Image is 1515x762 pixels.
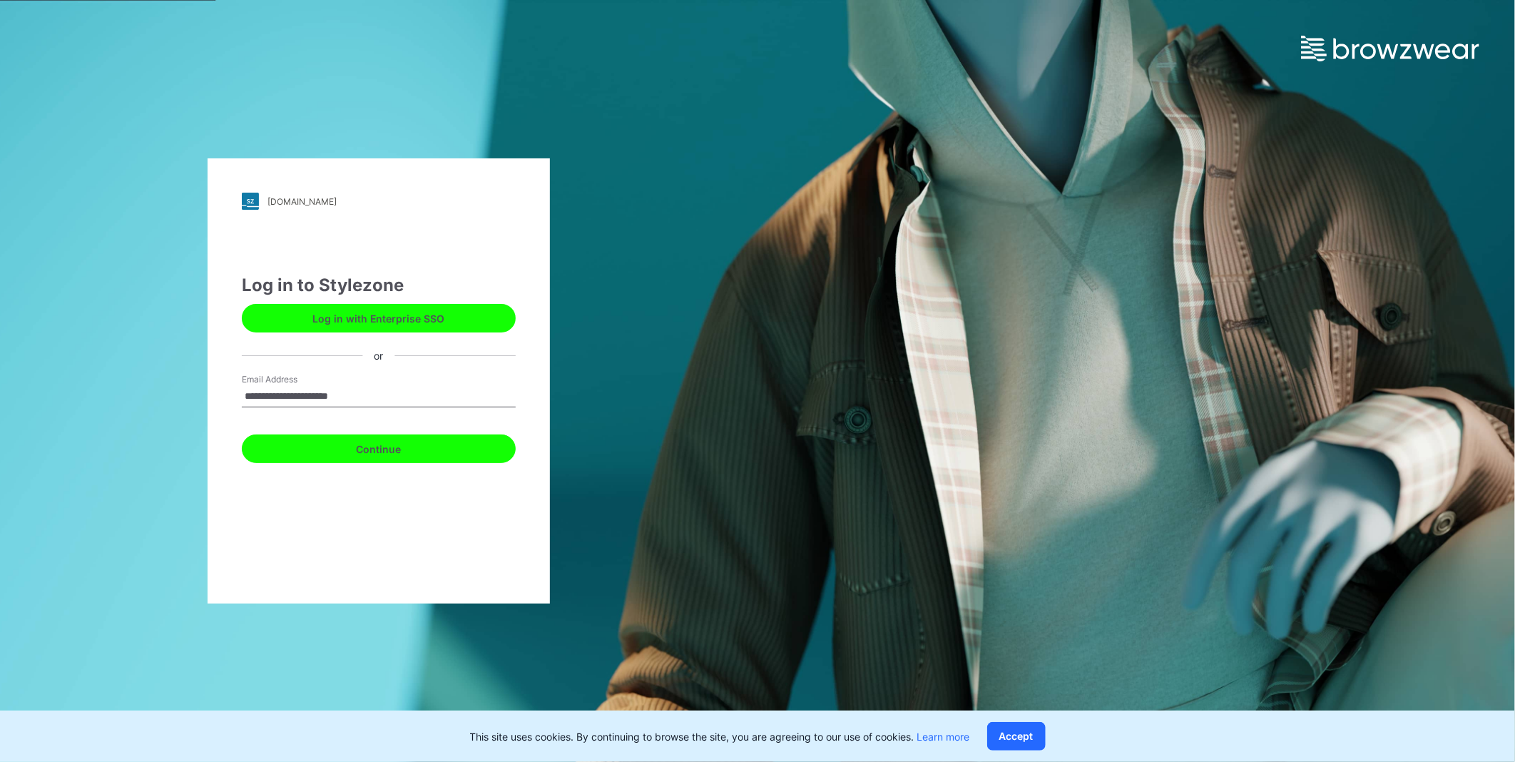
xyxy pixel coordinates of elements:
div: [DOMAIN_NAME] [267,196,337,207]
button: Accept [987,722,1046,751]
label: Email Address [242,373,342,386]
a: [DOMAIN_NAME] [242,193,516,210]
button: Log in with Enterprise SSO [242,304,516,332]
a: Learn more [917,731,970,743]
img: browzwear-logo.e42bd6dac1945053ebaf764b6aa21510.svg [1301,36,1479,61]
div: Log in to Stylezone [242,273,516,298]
button: Continue [242,435,516,463]
p: This site uses cookies. By continuing to browse the site, you are agreeing to our use of cookies. [470,729,970,744]
img: stylezone-logo.562084cfcfab977791bfbf7441f1a819.svg [242,193,259,210]
div: or [363,348,395,363]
